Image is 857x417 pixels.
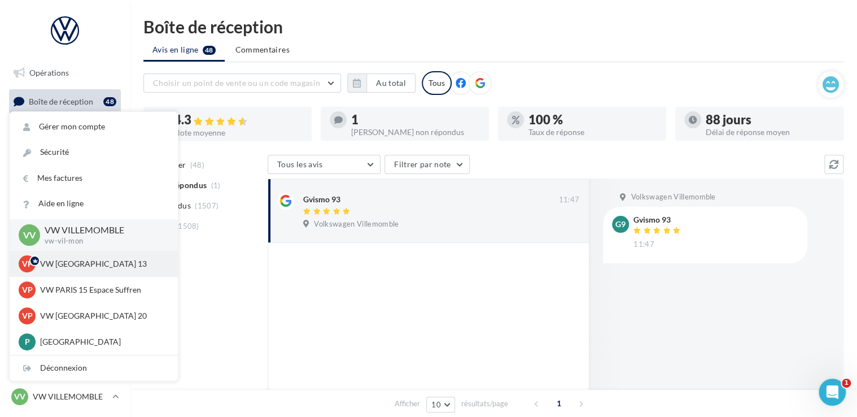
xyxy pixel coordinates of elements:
a: Contacts [7,175,123,198]
button: 10 [426,397,455,412]
p: VW VILLEMOMBLE [33,391,108,402]
a: Médiathèque [7,202,123,226]
div: 88 jours [706,114,834,126]
span: (1508) [176,221,199,231]
button: Au total [366,73,416,93]
span: Volkswagen Villemomble [314,219,399,229]
div: 48 [103,97,116,106]
span: VP [22,284,33,296]
span: (1507) [195,201,218,210]
div: Note moyenne [174,129,303,137]
button: Au total [347,73,416,93]
iframe: Intercom live chat [819,379,846,406]
span: Commentaires [235,44,290,55]
div: Taux de réponse [528,128,657,136]
span: Afficher [395,398,420,409]
span: VV [14,391,25,402]
a: Calendrier [7,231,123,254]
a: Boîte de réception48 [7,89,123,114]
span: 11:47 [558,195,579,205]
a: PLV et print personnalisable [7,259,123,292]
button: Tous les avis [268,155,381,174]
div: Déconnexion [10,355,178,381]
span: (48) [190,160,204,170]
span: 1 [842,379,851,388]
span: P [25,336,30,347]
a: Campagnes DataOnDemand [7,296,123,329]
a: Campagnes [7,146,123,170]
div: 4.3 [174,114,303,127]
div: Boîte de réception [143,18,843,35]
span: 1 [550,394,568,412]
span: Tous les avis [277,159,323,169]
a: Aide en ligne [10,191,178,216]
span: Volkswagen Villemomble [631,192,715,202]
button: Filtrer par note [384,155,470,174]
button: Choisir un point de vente ou un code magasin [143,73,341,93]
span: G9 [615,219,626,230]
div: Délai de réponse moyen [706,128,834,136]
p: vw-vil-mon [45,236,160,246]
span: résultats/page [461,398,508,409]
div: Gvismo 93 [303,194,340,205]
div: Gvismo 93 [633,216,683,224]
a: Visibilité en ligne [7,118,123,142]
p: [GEOGRAPHIC_DATA] [40,336,164,347]
div: 1 [351,114,480,126]
span: 11:47 [633,240,654,250]
div: [PERSON_NAME] non répondus [351,128,480,136]
a: Gérer mon compte [10,114,178,140]
span: Opérations [29,68,69,77]
span: VP [22,310,33,322]
a: VV VW VILLEMOMBLE [9,386,121,407]
a: Opérations [7,61,123,85]
div: 100 % [528,114,657,126]
span: Boîte de réception [29,96,93,106]
p: VW [GEOGRAPHIC_DATA] 20 [40,310,164,322]
span: Choisir un point de vente ou un code magasin [153,78,320,88]
p: VW PARIS 15 Espace Suffren [40,284,164,296]
span: VV [23,228,36,241]
span: VP [22,258,33,270]
span: 10 [431,400,441,409]
a: Sécurité [10,140,178,165]
a: Mes factures [10,166,178,191]
p: VW VILLEMOMBLE [45,224,160,237]
p: VW [GEOGRAPHIC_DATA] 13 [40,258,164,270]
div: Tous [422,71,452,95]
